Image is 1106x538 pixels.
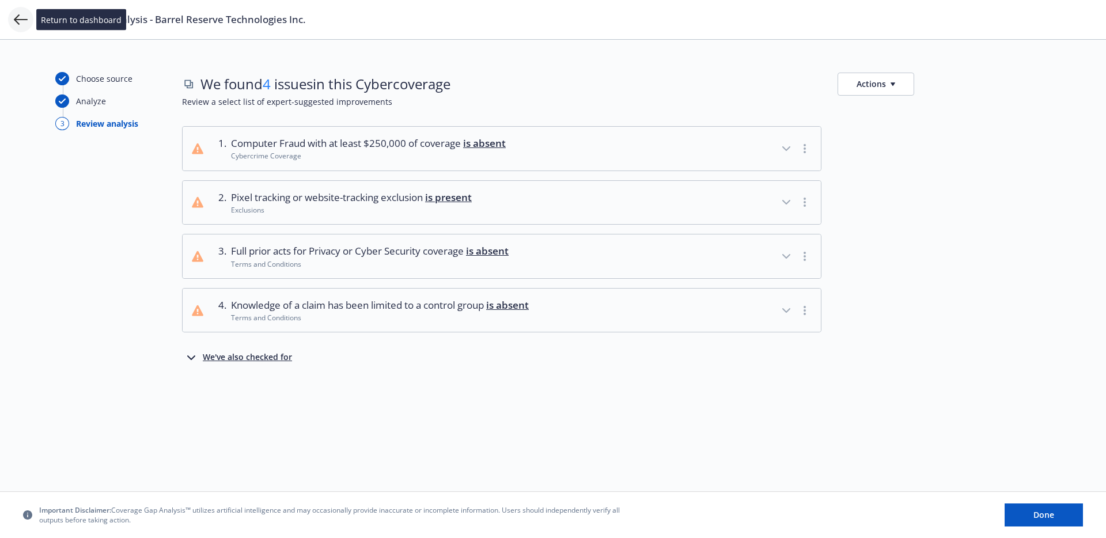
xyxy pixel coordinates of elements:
[425,191,472,204] span: is present
[76,95,106,107] div: Analyze
[183,234,821,278] button: 3.Full prior acts for Privacy or Cyber Security coverage is absentTerms and Conditions
[1005,503,1083,526] button: Done
[263,74,271,93] span: 4
[231,190,472,205] span: Pixel tracking or website-tracking exclusion
[213,298,226,323] div: 4 .
[838,73,914,96] button: Actions
[203,351,292,365] div: We've also checked for
[41,13,306,26] span: Coverage Gap Analysis - Barrel Reserve Technologies Inc.
[183,181,821,225] button: 2.Pixel tracking or website-tracking exclusion is presentExclusions
[231,151,506,161] div: Cybercrime Coverage
[213,136,226,161] div: 1 .
[76,118,138,130] div: Review analysis
[231,136,506,151] span: Computer Fraud with at least $250,000 of coverage
[838,72,914,96] button: Actions
[182,96,1051,108] span: Review a select list of expert-suggested improvements
[183,289,821,332] button: 4.Knowledge of a claim has been limited to a control group is absentTerms and Conditions
[231,205,472,215] div: Exclusions
[200,74,450,94] span: We found issues in this Cyber coverage
[1033,509,1054,520] span: Done
[486,298,529,312] span: is absent
[231,313,529,323] div: Terms and Conditions
[55,117,69,130] div: 3
[41,14,122,26] span: Return to dashboard
[466,244,509,257] span: is absent
[76,73,132,85] div: Choose source
[183,127,821,171] button: 1.Computer Fraud with at least $250,000 of coverage is absentCybercrime Coverage
[231,259,509,269] div: Terms and Conditions
[213,190,226,215] div: 2 .
[231,298,529,313] span: Knowledge of a claim has been limited to a control group
[39,505,627,525] span: Coverage Gap Analysis™ utilizes artificial intelligence and may occasionally provide inaccurate o...
[231,244,509,259] span: Full prior acts for Privacy or Cyber Security coverage
[463,137,506,150] span: is absent
[184,351,292,365] button: We've also checked for
[213,244,226,269] div: 3 .
[39,505,111,515] span: Important Disclaimer:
